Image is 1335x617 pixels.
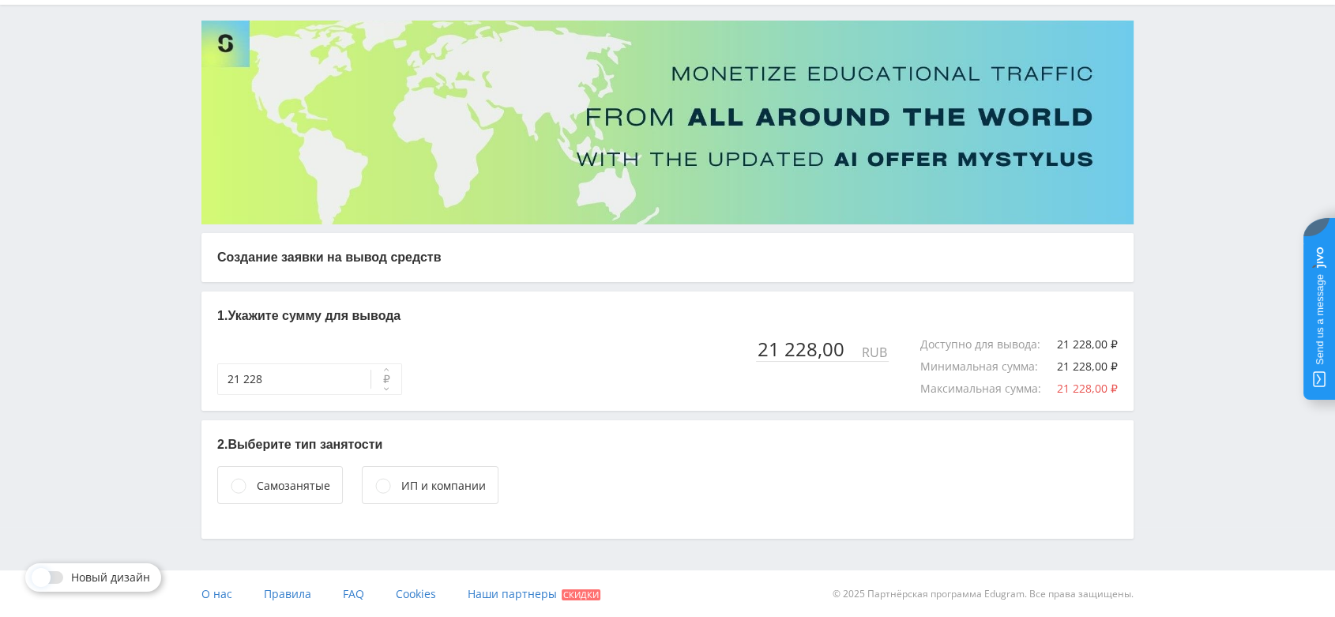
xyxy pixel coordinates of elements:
[1057,338,1118,351] div: 21 228,00 ₽
[920,382,1057,395] div: Максимальная сумма :
[860,345,889,359] div: RUB
[71,571,150,584] span: Новый дизайн
[401,477,486,495] div: ИП и компании
[343,586,364,601] span: FAQ
[201,586,232,601] span: О нас
[257,477,330,495] div: Самозанятые
[201,21,1134,224] img: Banner
[264,586,311,601] span: Правила
[396,586,436,601] span: Cookies
[217,307,1118,325] p: 1. Укажите сумму для вывода
[370,363,402,395] button: ₽
[1057,381,1118,396] span: 21 228,00 ₽
[562,589,600,600] span: Скидки
[756,338,860,360] div: 21 228,00
[217,436,1118,453] p: 2. Выберите тип занятости
[217,249,1118,266] p: Создание заявки на вывод средств
[468,586,557,601] span: Наши партнеры
[920,360,1054,373] div: Минимальная сумма :
[1057,360,1118,373] div: 21 228,00 ₽
[920,338,1056,351] div: Доступно для вывода :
